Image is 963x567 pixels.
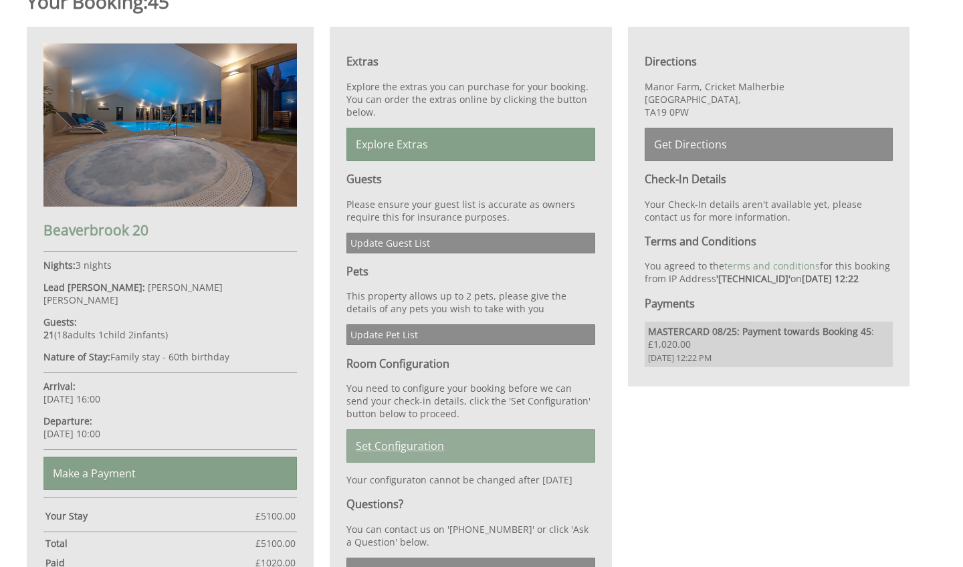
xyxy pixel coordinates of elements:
h3: Check-In Details [645,172,893,187]
a: Update Pet List [346,324,595,345]
span: 1 [98,328,104,341]
h3: Payments [645,296,893,311]
a: Get Directions [645,128,893,161]
p: You need to configure your booking before we can send your check-in details, click the 'Set Confi... [346,382,595,420]
strong: MASTERCARD 08/25: Payment towards Booking 45 [648,325,871,338]
p: Your configuraton cannot be changed after [DATE] [346,473,595,486]
a: Make a Payment [43,457,297,490]
span: ( ) [43,328,168,341]
span: child [96,328,126,341]
strong: Your Stay [45,509,255,522]
strong: Nature of Stay: [43,350,110,363]
p: Manor Farm, Cricket Malherbie [GEOGRAPHIC_DATA], TA19 0PW [645,80,893,118]
span: 2 [128,328,134,341]
strong: [DATE] 12:22 [802,272,859,285]
p: [DATE] 10:00 [43,415,297,440]
p: This property allows up to 2 pets, please give the details of any pets you wish to take with you [346,290,595,315]
strong: 21 [43,328,54,341]
a: Beaverbrook 20 [43,197,297,239]
li: : £1,020.00 [645,322,893,367]
span: 18 [57,328,68,341]
p: You can contact us on '[PHONE_NUMBER]' or click 'Ask a Question' below. [346,523,595,548]
p: Your Check-In details aren't available yet, please contact us for more information. [645,198,893,223]
span: s [160,328,165,341]
strong: Guests: [43,316,77,328]
h3: Terms and Conditions [645,234,893,249]
span: 5100.00 [261,537,296,550]
a: Set Configuration [346,429,595,463]
span: £ [255,537,296,550]
span: adult [57,328,96,341]
a: Explore Extras [346,128,595,161]
span: [PERSON_NAME] [PERSON_NAME] [43,281,223,306]
a: terms and conditions [724,259,820,272]
span: [DATE] 12:22 PM [648,352,889,364]
h3: Guests [346,172,595,187]
p: Explore the extras you can purchase for your booking. You can order the extras online by clicking... [346,80,595,118]
strong: Lead [PERSON_NAME]: [43,281,145,294]
p: [DATE] 16:00 [43,380,297,405]
h3: Extras [346,54,595,69]
strong: Departure: [43,415,92,427]
strong: '[TECHNICAL_ID]' [716,272,790,285]
p: Please ensure your guest list is accurate as owners require this for insurance purposes. [346,198,595,223]
h3: Room Configuration [346,356,595,371]
p: You agreed to the for this booking from IP Address on [645,259,893,285]
span: s [91,328,96,341]
span: infant [126,328,165,341]
a: Update Guest List [346,233,595,253]
span: £ [255,509,296,522]
h3: Questions? [346,497,595,512]
h3: Directions [645,54,893,69]
h3: Pets [346,264,595,279]
p: 3 nights [43,259,297,271]
p: Family stay - 60th birthday [43,350,297,363]
strong: Arrival: [43,380,76,392]
strong: Total [45,537,255,550]
strong: Nights: [43,259,76,271]
span: 5100.00 [261,509,296,522]
h2: Beaverbrook 20 [43,221,297,239]
img: An image of 'Beaverbrook 20' [43,43,297,207]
